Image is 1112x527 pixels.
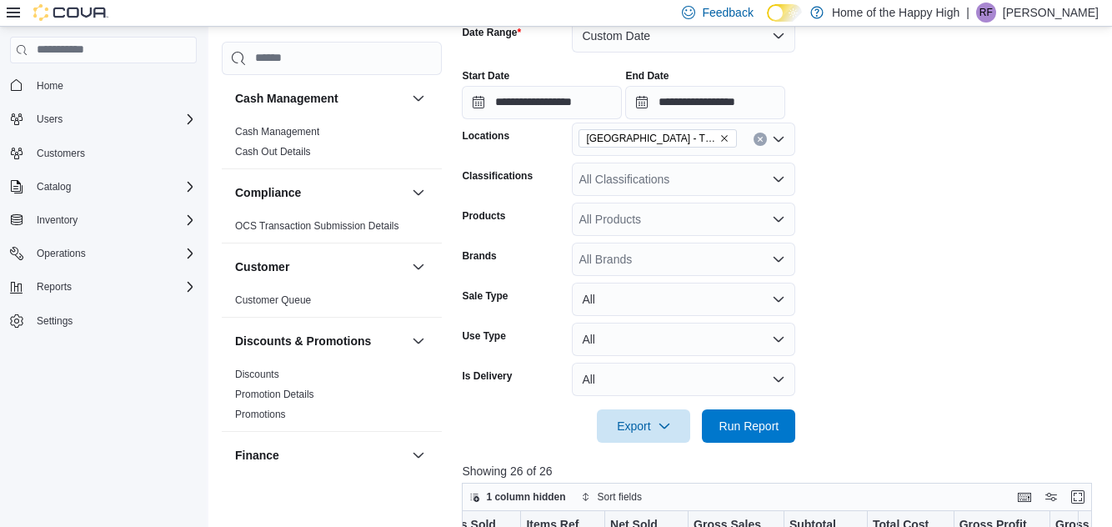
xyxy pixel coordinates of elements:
[235,145,311,158] span: Cash Out Details
[37,213,78,227] span: Inventory
[235,447,405,464] button: Finance
[979,3,993,23] span: RF
[235,219,399,233] span: OCS Transaction Submission Details
[462,169,533,183] label: Classifications
[30,109,197,129] span: Users
[754,133,767,146] button: Clear input
[607,409,680,443] span: Export
[30,310,197,331] span: Settings
[772,133,785,146] button: Open list of options
[772,173,785,186] button: Open list of options
[966,3,969,23] p: |
[30,76,70,96] a: Home
[235,408,286,421] span: Promotions
[462,463,1099,479] p: Showing 26 of 26
[235,220,399,232] a: OCS Transaction Submission Details
[572,363,795,396] button: All
[235,333,405,349] button: Discounts & Promotions
[408,331,428,351] button: Discounts & Promotions
[235,409,286,420] a: Promotions
[625,69,669,83] label: End Date
[462,129,509,143] label: Locations
[574,487,649,507] button: Sort fields
[3,309,203,333] button: Settings
[30,243,197,263] span: Operations
[1003,3,1099,23] p: [PERSON_NAME]
[235,389,314,400] a: Promotion Details
[37,147,85,160] span: Customers
[572,323,795,356] button: All
[37,314,73,328] span: Settings
[30,243,93,263] button: Operations
[772,253,785,266] button: Open list of options
[30,277,78,297] button: Reports
[235,126,319,138] a: Cash Management
[625,86,785,119] input: Press the down key to open a popover containing a calendar.
[976,3,996,23] div: Reshawn Facey
[235,368,279,381] span: Discounts
[235,184,301,201] h3: Compliance
[30,210,197,230] span: Inventory
[30,177,197,197] span: Catalog
[37,113,63,126] span: Users
[235,184,405,201] button: Compliance
[719,133,729,143] button: Remove Winnipeg - The Shed District - Fire & Flower from selection in this group
[30,75,197,96] span: Home
[235,369,279,380] a: Discounts
[235,333,371,349] h3: Discounts & Promotions
[1014,487,1034,507] button: Keyboard shortcuts
[572,283,795,316] button: All
[235,258,289,275] h3: Customer
[462,249,496,263] label: Brands
[37,280,72,294] span: Reports
[767,22,768,23] span: Dark Mode
[235,90,405,107] button: Cash Management
[30,143,92,163] a: Customers
[408,257,428,277] button: Customer
[462,369,512,383] label: Is Delivery
[235,388,314,401] span: Promotion Details
[462,26,521,39] label: Date Range
[586,130,716,147] span: [GEOGRAPHIC_DATA] - The Shed District - Fire & Flower
[767,4,802,22] input: Dark Mode
[10,67,197,377] nav: Complex example
[463,487,572,507] button: 1 column hidden
[1068,487,1088,507] button: Enter fullscreen
[719,418,779,434] span: Run Report
[486,490,565,504] span: 1 column hidden
[235,258,405,275] button: Customer
[33,4,108,21] img: Cova
[3,175,203,198] button: Catalog
[235,90,338,107] h3: Cash Management
[462,329,505,343] label: Use Type
[3,208,203,232] button: Inventory
[235,294,311,307] span: Customer Queue
[30,277,197,297] span: Reports
[462,209,505,223] label: Products
[30,143,197,163] span: Customers
[408,88,428,108] button: Cash Management
[702,4,753,21] span: Feedback
[222,216,442,243] div: Compliance
[30,311,79,331] a: Settings
[30,109,69,129] button: Users
[3,275,203,299] button: Reports
[222,290,442,317] div: Customer
[37,180,71,193] span: Catalog
[572,19,795,53] button: Custom Date
[30,177,78,197] button: Catalog
[462,289,508,303] label: Sale Type
[462,69,509,83] label: Start Date
[3,73,203,98] button: Home
[235,146,311,158] a: Cash Out Details
[3,242,203,265] button: Operations
[222,364,442,431] div: Discounts & Promotions
[37,79,63,93] span: Home
[597,409,690,443] button: Export
[408,445,428,465] button: Finance
[598,490,642,504] span: Sort fields
[832,3,959,23] p: Home of the Happy High
[579,129,737,148] span: Winnipeg - The Shed District - Fire & Flower
[1041,487,1061,507] button: Display options
[772,213,785,226] button: Open list of options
